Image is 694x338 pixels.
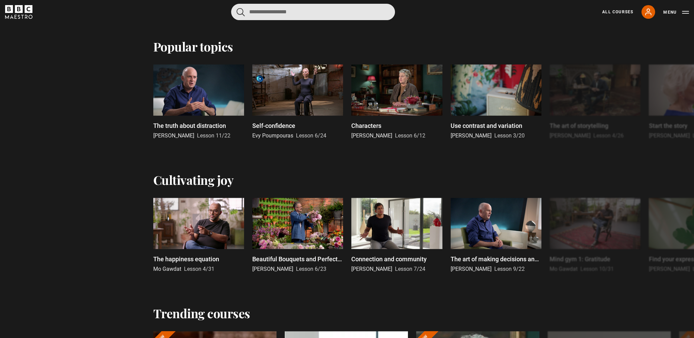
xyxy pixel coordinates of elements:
span: Lesson 3/20 [494,132,525,139]
svg: BBC Maestro [5,5,32,19]
button: Submit the search query [237,8,245,16]
a: Mind gym 1: Gratitude Mo Gawdat Lesson 10/31 [550,198,640,273]
span: Lesson 7/24 [395,266,425,272]
a: The art of storytelling [PERSON_NAME] Lesson 4/26 [550,64,640,140]
p: The happiness equation [153,254,219,264]
span: [PERSON_NAME] [451,132,492,139]
p: Start the story [649,121,687,130]
p: Beautiful Bouquets and Perfect Posies [252,254,343,264]
p: The art of storytelling [550,121,608,130]
span: Lesson 6/12 [395,132,425,139]
p: The truth about distraction [153,121,226,130]
h2: Trending courses [153,306,250,320]
span: Lesson 6/23 [296,266,326,272]
a: The truth about distraction [PERSON_NAME] Lesson 11/22 [153,64,244,140]
span: [PERSON_NAME] [451,266,492,272]
p: Mind gym 1: Gratitude [550,254,610,264]
button: Toggle navigation [663,9,689,16]
a: The happiness equation Mo Gawdat Lesson 4/31 [153,198,244,273]
h2: Popular topics [153,39,233,54]
a: Beautiful Bouquets and Perfect Posies [PERSON_NAME] Lesson 6/23 [252,198,343,273]
p: The art of making decisions and the joy of missing out [451,254,541,264]
a: Self-confidence Evy Poumpouras Lesson 6/24 [252,64,343,140]
span: [PERSON_NAME] [351,132,392,139]
span: [PERSON_NAME] [153,132,194,139]
span: Lesson 4/26 [593,132,624,139]
span: Evy Poumpouras [252,132,293,139]
p: Use contrast and variation [451,121,522,130]
p: Self-confidence [252,121,295,130]
input: Search [231,4,395,20]
span: Lesson 4/31 [184,266,214,272]
span: Lesson 9/22 [494,266,525,272]
span: Mo Gawdat [550,266,578,272]
span: [PERSON_NAME] [351,266,392,272]
a: Characters [PERSON_NAME] Lesson 6/12 [351,64,442,140]
span: Lesson 11/22 [197,132,230,139]
span: Lesson 10/31 [580,266,614,272]
a: The art of making decisions and the joy of missing out [PERSON_NAME] Lesson 9/22 [451,198,541,273]
a: All Courses [602,9,633,15]
span: Mo Gawdat [153,266,181,272]
span: [PERSON_NAME] [252,266,293,272]
p: Connection and community [351,254,427,264]
p: Characters [351,121,381,130]
a: Use contrast and variation [PERSON_NAME] Lesson 3/20 [451,64,541,140]
span: [PERSON_NAME] [649,266,690,272]
span: [PERSON_NAME] [649,132,690,139]
a: Connection and community [PERSON_NAME] Lesson 7/24 [351,198,442,273]
span: Lesson 6/24 [296,132,326,139]
span: [PERSON_NAME] [550,132,591,139]
h2: Cultivating joy [153,173,234,187]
